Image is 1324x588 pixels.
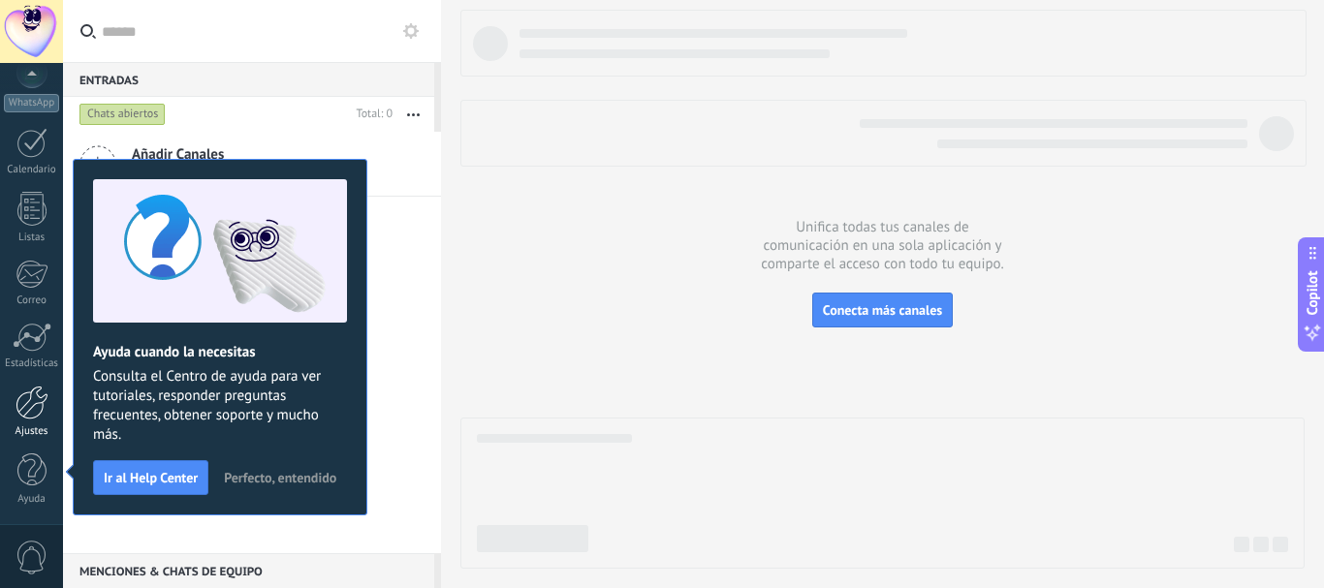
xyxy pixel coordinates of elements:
div: Ajustes [4,425,60,438]
div: Calendario [4,164,60,176]
button: Ir al Help Center [93,460,208,495]
button: Conecta más canales [812,293,953,327]
div: Correo [4,294,60,307]
span: Consulta el Centro de ayuda para ver tutoriales, responder preguntas frecuentes, obtener soporte ... [93,367,347,445]
div: Menciones & Chats de equipo [63,553,434,588]
div: Total: 0 [349,105,393,124]
div: Chats abiertos [79,103,166,126]
span: Conecta más canales [823,301,942,319]
h2: Ayuda cuando la necesitas [93,343,347,361]
div: Estadísticas [4,357,60,370]
span: Ir al Help Center [104,471,198,484]
button: Perfecto, entendido [215,463,345,492]
div: Listas [4,232,60,244]
div: Entradas [63,62,434,97]
span: Copilot [1303,270,1322,315]
div: Ayuda [4,493,60,506]
span: Perfecto, entendido [224,471,336,484]
div: WhatsApp [4,94,59,112]
span: Añadir Canales [132,145,365,164]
